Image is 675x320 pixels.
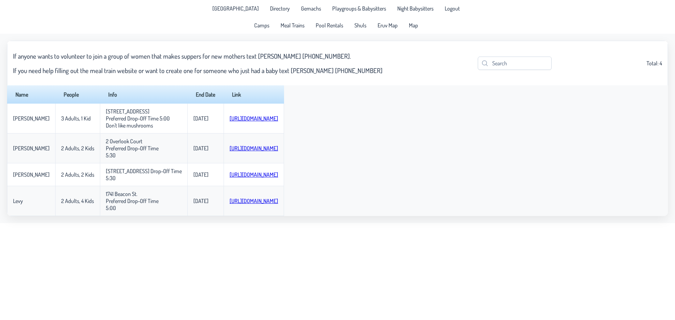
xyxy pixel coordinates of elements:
a: Shuls [350,20,371,31]
span: Playgroups & Babysitters [332,6,386,11]
p-celleditor: [STREET_ADDRESS] Drop-Off Time 5:30 [106,168,182,182]
span: Meal Trains [281,22,304,28]
p-celleditor: [DATE] [193,197,208,204]
span: Logout [445,6,460,11]
a: [URL][DOMAIN_NAME] [230,115,278,122]
a: Meal Trains [276,20,309,31]
a: Night Babysitters [393,3,438,14]
p-celleditor: 2 Adults, 2 Kids [61,145,94,152]
span: Night Babysitters [397,6,433,11]
div: Total: 4 [13,45,662,81]
span: Shuls [354,22,366,28]
p-celleditor: [PERSON_NAME] [13,115,50,122]
th: Link [224,85,284,104]
a: Gemachs [297,3,325,14]
li: Pine Lake Park [208,3,263,14]
a: Pool Rentals [311,20,347,31]
p-celleditor: 1741 Beacon St. Preferred Drop-Off Time 5:00 [106,190,159,211]
th: People [55,85,100,104]
a: Camps [250,20,274,31]
a: Map [405,20,422,31]
a: [URL][DOMAIN_NAME] [230,171,278,178]
th: Info [100,85,187,104]
p-celleditor: [DATE] [193,115,208,122]
h3: If anyone wants to volunteer to join a group of women that makes suppers for new mothers text [PE... [13,52,382,60]
input: Search [478,57,552,70]
li: Logout [441,3,464,14]
span: Eruv Map [378,22,398,28]
p-celleditor: 2 Adults, 2 Kids [61,171,94,178]
p-celleditor: Levy [13,197,23,204]
p-celleditor: 2 Overlook Court Preferred Drop-Off Time 5:30 [106,138,159,159]
p-celleditor: [DATE] [193,171,208,178]
a: Playgroups & Babysitters [328,3,390,14]
p-celleditor: [DATE] [193,145,208,152]
span: Directory [270,6,290,11]
span: Pool Rentals [316,22,343,28]
h3: If you need help filling out the meal train website or want to create one for someone who just ha... [13,66,382,74]
span: [GEOGRAPHIC_DATA] [212,6,259,11]
a: [URL][DOMAIN_NAME] [230,197,278,204]
a: [URL][DOMAIN_NAME] [230,145,278,152]
p-celleditor: 2 Adults, 4 Kids [61,197,94,204]
span: Camps [254,22,269,28]
span: Gemachs [301,6,321,11]
p-celleditor: [PERSON_NAME] [13,171,50,178]
a: Directory [266,3,294,14]
p-celleditor: [STREET_ADDRESS] Preferred Drop-Off Time 5:00 Don't like mushrooms [106,108,170,129]
th: Name [7,85,55,104]
a: [GEOGRAPHIC_DATA] [208,3,263,14]
th: End Date [187,85,224,104]
p-celleditor: [PERSON_NAME] [13,145,50,152]
p-celleditor: 3 Adults, 1 Kid [61,115,91,122]
a: Eruv Map [373,20,402,31]
span: Map [409,22,418,28]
